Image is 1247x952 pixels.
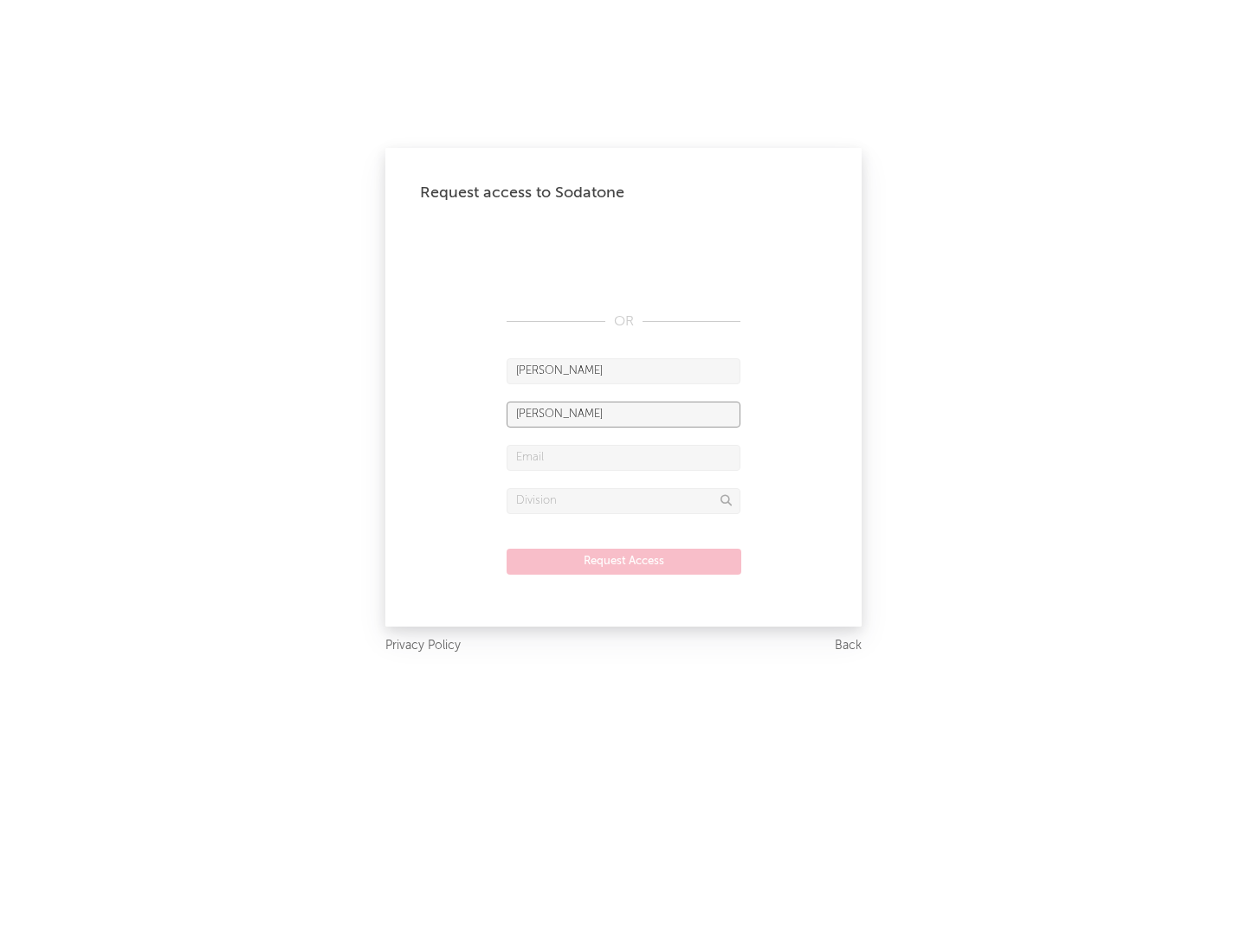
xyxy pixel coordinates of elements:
[507,488,740,514] input: Division
[507,358,740,384] input: First Name
[507,549,741,575] button: Request Access
[385,635,461,657] a: Privacy Policy
[835,635,862,657] a: Back
[507,445,740,471] input: Email
[507,312,740,332] div: OR
[420,183,827,203] div: Request access to Sodatone
[507,402,740,428] input: Last Name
